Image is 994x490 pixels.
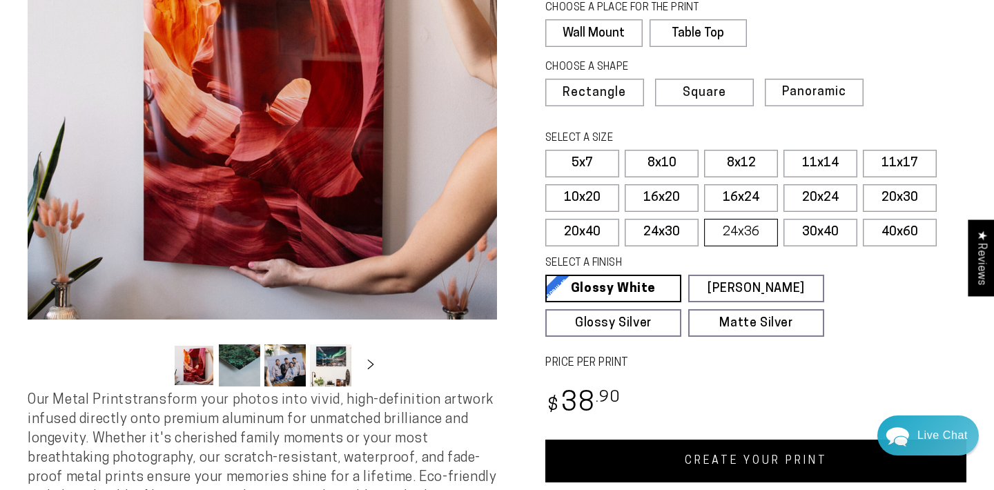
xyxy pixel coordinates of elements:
label: 5x7 [545,150,619,177]
label: Wall Mount [545,19,643,47]
a: Glossy White [545,275,681,302]
label: PRICE PER PRINT [545,355,966,371]
span: Panoramic [782,86,846,99]
label: 16x20 [625,184,699,212]
a: CREATE YOUR PRINT [545,440,966,482]
legend: CHOOSE A SHAPE [545,60,736,75]
button: Slide left [139,351,169,381]
label: 16x24 [704,184,778,212]
legend: SELECT A FINISH [545,256,792,271]
div: Chat widget toggle [877,415,979,455]
a: [PERSON_NAME] [688,275,824,302]
label: 40x60 [863,219,937,246]
label: 8x12 [704,150,778,177]
span: Rectangle [563,87,626,99]
label: 10x20 [545,184,619,212]
button: Load image 2 in gallery view [219,344,260,386]
button: Load image 1 in gallery view [173,344,215,386]
label: 11x17 [863,150,937,177]
button: Load image 3 in gallery view [264,344,306,386]
label: 24x36 [704,219,778,246]
button: Load image 4 in gallery view [310,344,351,386]
label: 20x40 [545,219,619,246]
legend: SELECT A SIZE [545,131,792,146]
div: Click to open Judge.me floating reviews tab [968,219,994,296]
button: Slide right [355,351,386,381]
a: Matte Silver [688,309,824,337]
a: Glossy Silver [545,309,681,337]
span: $ [547,397,559,415]
label: 24x30 [625,219,699,246]
legend: CHOOSE A PLACE FOR THE PRINT [545,1,734,16]
div: Contact Us Directly [917,415,968,455]
label: 20x24 [783,184,857,212]
label: 20x30 [863,184,937,212]
label: 8x10 [625,150,699,177]
span: Square [683,87,726,99]
bdi: 38 [545,391,621,418]
label: 30x40 [783,219,857,246]
label: 11x14 [783,150,857,177]
label: Table Top [650,19,747,47]
sup: .90 [596,390,621,406]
